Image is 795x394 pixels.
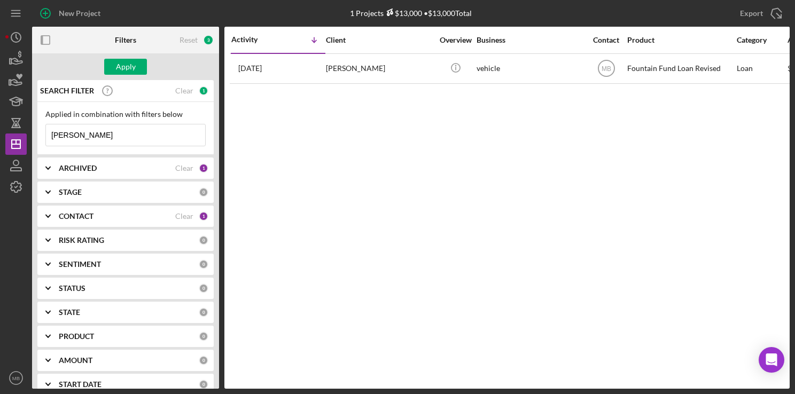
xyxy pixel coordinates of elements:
button: New Project [32,3,111,24]
div: Clear [175,164,193,172]
b: START DATE [59,380,102,389]
div: 0 [199,356,208,365]
div: Category [737,36,786,44]
b: PRODUCT [59,332,94,341]
div: Activity [231,35,278,44]
b: SENTIMENT [59,260,101,269]
div: 0 [199,187,208,197]
div: Contact [586,36,626,44]
div: vehicle [477,54,583,83]
div: 1 Projects • $13,000 Total [350,9,472,18]
div: Business [477,36,583,44]
b: CONTACT [59,212,93,220]
b: STATE [59,308,80,317]
b: SEARCH FILTER [40,86,94,95]
div: 0 [199,380,208,389]
b: Filters [115,36,136,44]
button: Export [729,3,790,24]
div: 0 [199,235,208,245]
div: 3 [203,35,214,45]
button: Apply [104,59,147,75]
div: [PERSON_NAME] [326,54,433,83]
div: $13,000 [384,9,422,18]
div: 1 [199,163,208,173]
button: MB [5,367,27,389]
text: MB [12,375,20,381]
b: ARCHIVED [59,164,97,172]
div: 1 [199,211,208,221]
b: STATUS [59,284,85,293]
div: Reset [180,36,198,44]
div: Product [627,36,734,44]
div: Client [326,36,433,44]
div: Apply [116,59,136,75]
text: MB [602,65,611,73]
div: Applied in combination with filters below [45,110,206,119]
div: 1 [199,86,208,96]
b: STAGE [59,188,82,196]
div: New Project [59,3,100,24]
div: Loan [737,54,786,83]
b: AMOUNT [59,356,92,365]
div: 0 [199,332,208,341]
div: Clear [175,86,193,95]
div: Overview [435,36,476,44]
div: Fountain Fund Loan Revised [627,54,734,83]
b: RISK RATING [59,236,104,245]
div: Export [740,3,763,24]
div: 0 [199,308,208,317]
div: 0 [199,259,208,269]
div: Clear [175,212,193,220]
div: 0 [199,283,208,293]
div: Open Intercom Messenger [759,347,784,373]
time: 2025-09-09 14:27 [238,64,262,73]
